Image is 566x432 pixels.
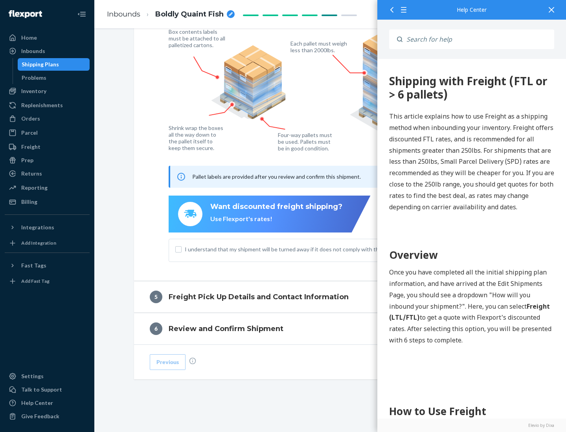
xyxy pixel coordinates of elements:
[169,324,283,334] h4: Review and Confirm Shipment
[21,170,42,178] div: Returns
[5,196,90,208] a: Billing
[21,101,63,109] div: Replenishments
[5,126,90,139] a: Parcel
[21,184,48,192] div: Reporting
[21,240,56,246] div: Add Integration
[210,202,342,212] div: Want discounted freight shipping?
[290,40,349,53] figcaption: Each pallet must weigh less than 2000lbs.
[5,275,90,287] a: Add Fast Tag
[185,245,486,253] span: I understand that my shipment will be turned away if it does not comply with the above guidelines.
[169,124,225,151] figcaption: Shrink wrap the boxes all the way down to the pallet itself to keep them secure.
[12,345,177,360] h1: How to Use Freight
[5,383,90,396] a: Talk to Support
[5,99,90,112] a: Replenishments
[107,10,140,18] a: Inbounds
[74,6,90,22] button: Close Navigation
[192,173,361,180] span: Pallet labels are provided after you review and confirm this shipment.
[12,16,177,42] div: 360 Shipping with Freight (FTL or > 6 pallets)
[134,313,527,344] button: 6Review and Confirm Shipment
[18,58,90,71] a: Shipping Plans
[5,45,90,57] a: Inbounds
[169,28,227,48] figcaption: Box contents labels must be attached to all palletized cartons.
[12,189,177,204] h1: Overview
[5,112,90,125] a: Orders
[21,129,38,137] div: Parcel
[22,60,59,68] div: Shipping Plans
[5,31,90,44] a: Home
[21,115,40,123] div: Orders
[5,221,90,234] button: Integrations
[21,278,50,284] div: Add Fast Tag
[5,259,90,272] button: Fast Tags
[12,208,177,287] p: Once you have completed all the initial shipping plan information, and have arrived at the Edit S...
[18,71,90,84] a: Problems
[21,156,33,164] div: Prep
[21,47,45,55] div: Inbounds
[5,237,90,249] a: Add Integration
[150,354,186,370] button: Previous
[21,372,44,380] div: Settings
[5,397,90,409] a: Help Center
[5,85,90,97] a: Inventory
[21,386,62,394] div: Talk to Support
[5,141,90,153] a: Freight
[21,262,46,269] div: Fast Tags
[389,7,554,13] div: Help Center
[21,143,40,151] div: Freight
[175,246,182,253] input: I understand that my shipment will be turned away if it does not comply with the above guidelines.
[22,74,46,82] div: Problems
[5,370,90,383] a: Settings
[21,198,37,206] div: Billing
[5,167,90,180] a: Returns
[155,9,224,20] span: Boldly Quaint Fish
[5,181,90,194] a: Reporting
[169,292,349,302] h4: Freight Pick Up Details and Contact Information
[5,154,90,167] a: Prep
[101,3,241,26] ol: breadcrumbs
[21,87,46,95] div: Inventory
[150,291,162,303] div: 5
[21,223,54,231] div: Integrations
[12,368,177,382] h2: Step 1: Boxes and Labels
[9,10,42,18] img: Flexport logo
[389,423,554,428] a: Elevio by Dixa
[402,29,554,49] input: Search
[5,410,90,423] button: Give Feedback
[150,322,162,335] div: 6
[12,52,177,154] p: This article explains how to use Freight as a shipping method when inbounding your inventory. Fre...
[278,132,333,152] figcaption: Four-way pallets must be used. Pallets must be in good condition.
[21,412,59,420] div: Give Feedback
[134,281,527,313] button: 5Freight Pick Up Details and Contact Information
[21,399,53,407] div: Help Center
[21,34,37,42] div: Home
[210,214,342,223] div: Use Flexport's rates!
